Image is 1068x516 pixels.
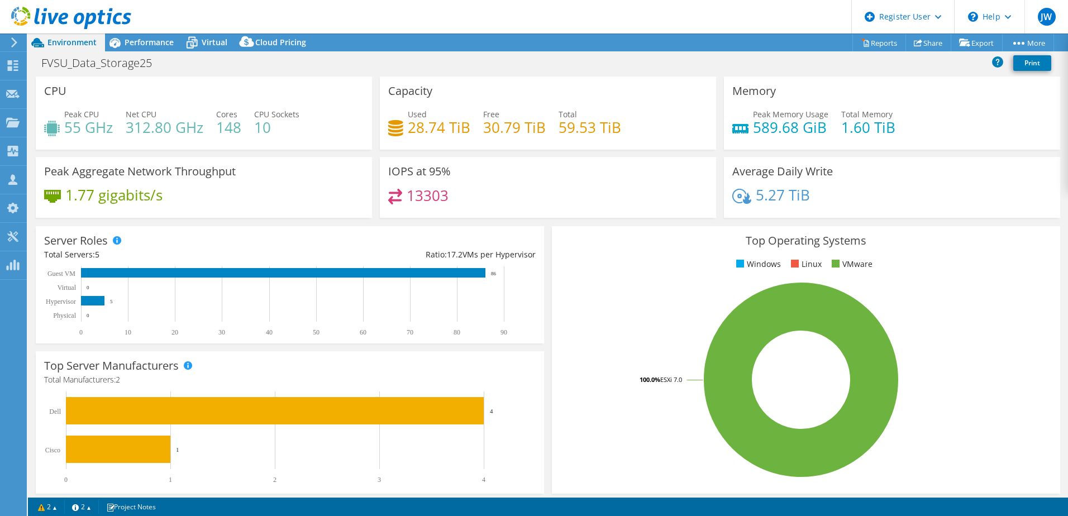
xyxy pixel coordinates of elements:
[36,57,169,69] h1: FVSU_Data_Storage25
[560,235,1052,247] h3: Top Operating Systems
[44,249,290,261] div: Total Servers:
[216,109,237,120] span: Cores
[79,328,83,336] text: 0
[98,500,164,514] a: Project Notes
[47,270,75,278] text: Guest VM
[218,328,225,336] text: 30
[483,121,546,133] h4: 30.79 TiB
[447,249,463,260] span: 17.2
[640,375,660,384] tspan: 100.0%
[408,121,470,133] h4: 28.74 TiB
[95,249,99,260] span: 5
[841,121,895,133] h4: 1.60 TiB
[388,165,451,178] h3: IOPS at 95%
[290,249,536,261] div: Ratio: VMs per Hypervisor
[254,109,299,120] span: CPU Sockets
[64,476,68,484] text: 0
[44,374,536,386] h4: Total Manufacturers:
[58,284,77,292] text: Virtual
[125,328,131,336] text: 10
[407,189,449,202] h4: 13303
[176,446,179,453] text: 1
[266,328,273,336] text: 40
[254,121,299,133] h4: 10
[1013,55,1051,71] a: Print
[559,109,577,120] span: Total
[753,121,828,133] h4: 589.68 GiB
[30,500,65,514] a: 2
[490,408,493,414] text: 4
[45,446,60,454] text: Cisco
[47,37,97,47] span: Environment
[65,189,163,201] h4: 1.77 gigabits/s
[841,109,893,120] span: Total Memory
[126,121,203,133] h4: 312.80 GHz
[788,258,822,270] li: Linux
[732,165,833,178] h3: Average Daily Write
[753,109,828,120] span: Peak Memory Usage
[216,121,241,133] h4: 148
[44,235,108,247] h3: Server Roles
[660,375,682,384] tspan: ESXi 7.0
[454,328,460,336] text: 80
[733,258,781,270] li: Windows
[1038,8,1056,26] span: JW
[44,165,236,178] h3: Peak Aggregate Network Throughput
[53,312,76,319] text: Physical
[273,476,276,484] text: 2
[49,408,61,415] text: Dell
[1002,34,1054,51] a: More
[110,299,113,304] text: 5
[829,258,872,270] li: VMware
[905,34,951,51] a: Share
[125,37,174,47] span: Performance
[732,85,776,97] h3: Memory
[64,500,99,514] a: 2
[46,298,76,305] text: Hypervisor
[44,85,66,97] h3: CPU
[852,34,906,51] a: Reports
[968,12,978,22] svg: \n
[169,476,172,484] text: 1
[360,328,366,336] text: 60
[255,37,306,47] span: Cloud Pricing
[559,121,621,133] h4: 59.53 TiB
[116,374,120,385] span: 2
[126,109,156,120] span: Net CPU
[313,328,320,336] text: 50
[44,360,179,372] h3: Top Server Manufacturers
[64,109,99,120] span: Peak CPU
[951,34,1003,51] a: Export
[87,285,89,290] text: 0
[756,189,810,201] h4: 5.27 TiB
[407,328,413,336] text: 70
[378,476,381,484] text: 3
[491,271,497,276] text: 86
[408,109,427,120] span: Used
[388,85,432,97] h3: Capacity
[171,328,178,336] text: 20
[482,476,485,484] text: 4
[202,37,227,47] span: Virtual
[87,313,89,318] text: 0
[500,328,507,336] text: 90
[64,121,113,133] h4: 55 GHz
[483,109,499,120] span: Free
